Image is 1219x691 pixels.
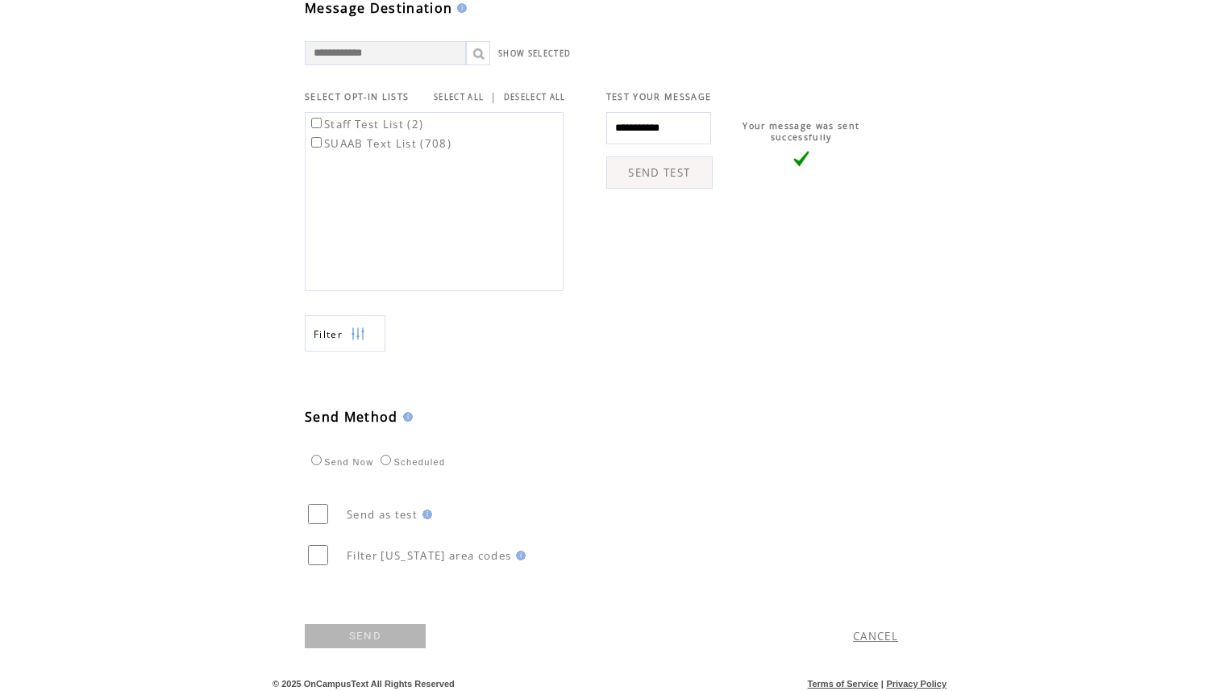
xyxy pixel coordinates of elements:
span: SELECT OPT-IN LISTS [305,91,409,102]
span: | [881,679,884,689]
img: help.gif [452,3,467,13]
label: SUAAB Text List (708) [308,136,451,151]
span: TEST YOUR MESSAGE [606,91,712,102]
a: Privacy Policy [886,679,946,689]
a: SEND TEST [606,156,713,189]
a: Filter [305,315,385,352]
img: filters.png [351,316,365,352]
span: Filter [US_STATE] area codes [347,548,511,563]
img: help.gif [418,510,432,519]
img: help.gif [398,412,413,422]
span: Show filters [314,327,343,341]
a: CANCEL [853,629,898,643]
input: Scheduled [381,455,391,465]
span: Your message was sent successfully [743,120,859,143]
label: Send Now [307,457,373,467]
span: | [490,89,497,104]
span: © 2025 OnCampusText All Rights Reserved [273,679,455,689]
input: SUAAB Text List (708) [311,137,322,148]
span: Send as test [347,507,418,522]
a: DESELECT ALL [504,92,566,102]
a: SHOW SELECTED [498,48,571,59]
input: Send Now [311,455,322,465]
img: vLarge.png [793,151,809,167]
label: Staff Test List (2) [308,117,423,131]
label: Scheduled [377,457,445,467]
a: Terms of Service [808,679,879,689]
a: SELECT ALL [434,92,484,102]
span: Send Method [305,408,398,426]
img: help.gif [511,551,526,560]
a: SEND [305,624,426,648]
input: Staff Test List (2) [311,118,322,128]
